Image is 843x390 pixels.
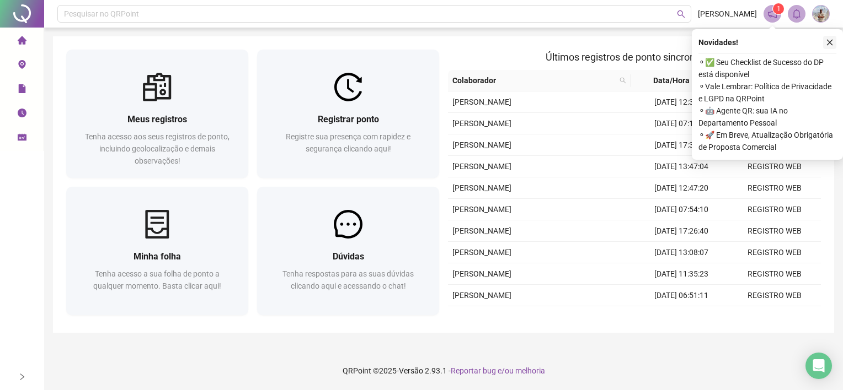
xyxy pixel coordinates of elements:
td: [DATE] 07:12:37 [634,113,728,134]
span: bell [792,9,802,19]
span: Últimos registros de ponto sincronizados [546,51,724,63]
span: search [677,10,685,18]
span: close [826,39,834,46]
td: REGISTRO WEB [728,242,821,263]
span: ⚬ 🚀 Em Breve, Atualização Obrigatória de Proposta Comercial [698,129,836,153]
span: file [18,79,26,101]
span: Meus registros [127,114,187,124]
span: search [620,77,626,84]
span: ⚬ ✅ Seu Checklist de Sucesso do DP está disponível [698,56,836,80]
span: Registre sua presença com rapidez e segurança clicando aqui! [286,132,410,153]
span: [PERSON_NAME] [452,226,511,235]
span: right [18,373,26,381]
span: ⚬ Vale Lembrar: Política de Privacidade e LGPD na QRPoint [698,80,836,105]
td: [DATE] 18:00:19 [634,306,728,328]
span: [PERSON_NAME] [698,8,757,20]
span: Tenha acesso a sua folha de ponto a qualquer momento. Basta clicar aqui! [93,269,221,290]
span: home [18,31,26,53]
span: Registrar ponto [318,114,379,124]
span: search [617,72,628,89]
span: clock-circle [18,104,26,126]
span: [PERSON_NAME] [452,269,511,278]
span: ⚬ 🤖 Agente QR: sua IA no Departamento Pessoal [698,105,836,129]
span: [PERSON_NAME] [452,140,511,149]
a: DúvidasTenha respostas para as suas dúvidas clicando aqui e acessando o chat! [257,187,439,315]
footer: QRPoint © 2025 - 2.93.1 - [44,351,843,390]
span: Novidades ! [698,36,738,48]
span: [PERSON_NAME] [452,205,511,214]
td: REGISTRO WEB [728,156,821,177]
td: [DATE] 06:51:11 [634,285,728,306]
td: [DATE] 13:08:07 [634,242,728,263]
td: [DATE] 12:31:46 [634,91,728,113]
span: [PERSON_NAME] [452,119,511,128]
td: [DATE] 17:39:30 [634,134,728,156]
span: [PERSON_NAME] [452,291,511,300]
span: [PERSON_NAME] [452,162,511,171]
span: [PERSON_NAME] [452,248,511,257]
a: Registrar pontoRegistre sua presença com rapidez e segurança clicando aqui! [257,50,439,178]
td: REGISTRO WEB [728,285,821,306]
td: [DATE] 12:47:20 [634,177,728,199]
span: environment [18,55,26,77]
span: Versão [399,366,423,375]
span: 1 [777,5,781,13]
td: REGISTRO WEB [728,177,821,199]
td: [DATE] 13:47:04 [634,156,728,177]
td: [DATE] 11:35:23 [634,263,728,285]
th: Data/Hora [631,70,722,91]
span: Data/Hora [635,74,708,86]
span: Reportar bug e/ou melhoria [451,366,545,375]
td: REGISTRO WEB [728,263,821,285]
td: [DATE] 07:54:10 [634,199,728,220]
td: REGISTRO WEB [728,199,821,220]
td: REGISTRO WEB [728,306,821,328]
a: Minha folhaTenha acesso a sua folha de ponto a qualquer momento. Basta clicar aqui! [66,187,248,315]
td: REGISTRO WEB [728,220,821,242]
span: [PERSON_NAME] [452,183,511,192]
div: Open Intercom Messenger [805,353,832,379]
span: Tenha acesso aos seus registros de ponto, incluindo geolocalização e demais observações! [85,132,230,165]
span: Colaborador [452,74,615,86]
img: 84068 [813,6,829,22]
span: notification [767,9,777,19]
span: [PERSON_NAME] [452,97,511,106]
a: Meus registrosTenha acesso aos seus registros de ponto, incluindo geolocalização e demais observa... [66,50,248,178]
span: Dúvidas [333,251,364,262]
span: Tenha respostas para as suas dúvidas clicando aqui e acessando o chat! [282,269,414,290]
td: [DATE] 17:26:40 [634,220,728,242]
span: schedule [18,128,26,150]
span: Minha folha [134,251,181,262]
sup: 1 [773,3,784,14]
